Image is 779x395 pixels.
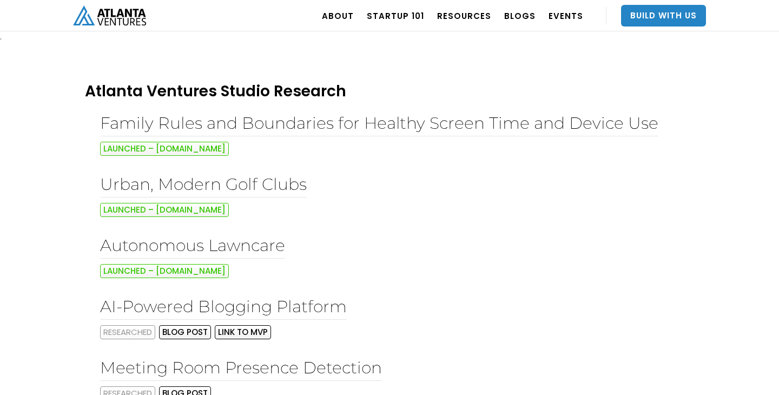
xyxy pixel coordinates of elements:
[367,1,424,31] a: Startup 101
[215,325,271,339] a: LINK TO MVP
[100,142,229,156] a: LAUNCHED – [DOMAIN_NAME]
[437,1,491,31] a: RESOURCES
[100,356,382,381] a: Meeting Room Presence Detection
[100,172,307,198] a: Urban, Modern Golf Clubs
[322,1,354,31] a: ABOUT
[621,5,706,27] a: Build With Us
[100,203,229,217] a: LAUNCHED – [DOMAIN_NAME]
[504,1,536,31] a: BLOGS
[100,294,347,320] a: AI-Powered Blogging Platform
[159,325,211,339] a: BLOG POST
[85,82,346,101] h3: Atlanta Ventures Studio Research
[100,325,155,339] div: RESEARCHED
[100,111,658,136] a: Family Rules and Boundaries for Healthy Screen Time and Device Use
[100,264,229,278] a: LAUNCHED – [DOMAIN_NAME]
[100,233,285,259] a: Autonomous Lawncare
[549,1,583,31] a: EVENTS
